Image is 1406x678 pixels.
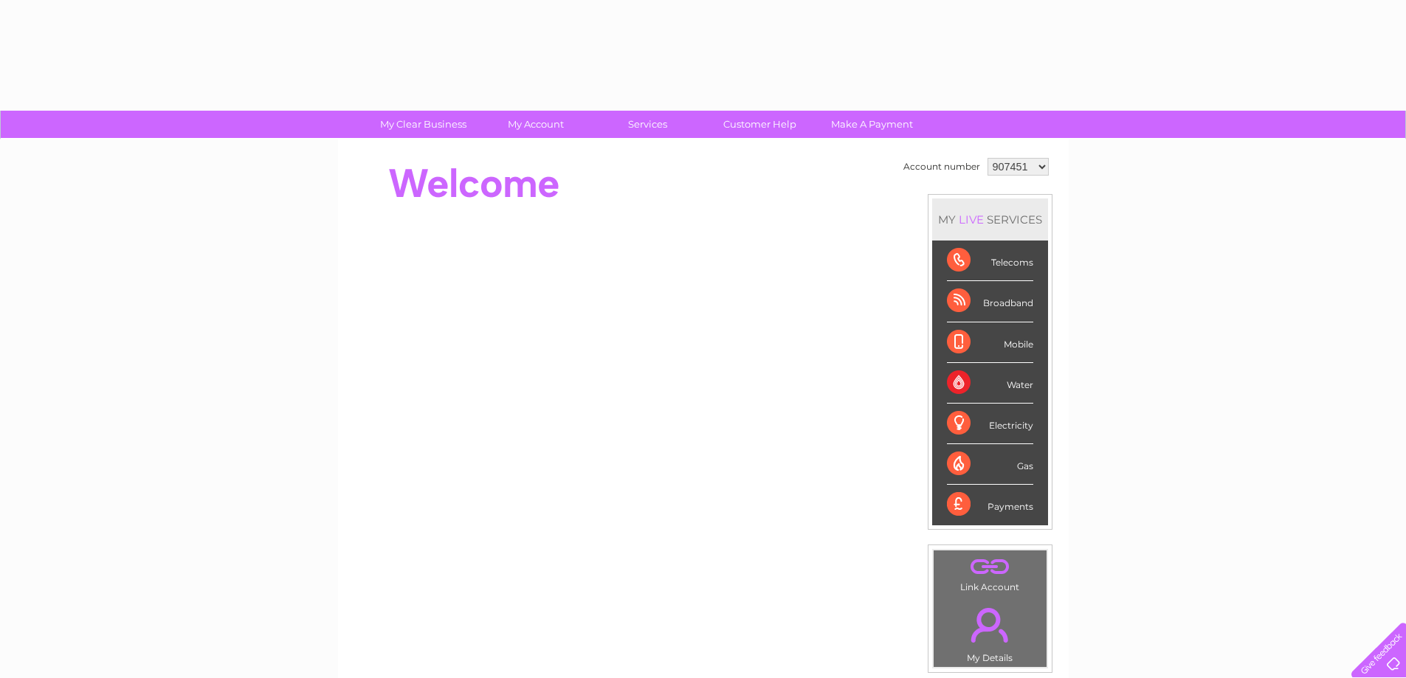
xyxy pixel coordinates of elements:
div: Water [947,363,1033,404]
td: Link Account [933,550,1047,596]
a: My Clear Business [362,111,484,138]
td: My Details [933,595,1047,668]
td: Account number [900,154,984,179]
a: Make A Payment [811,111,933,138]
div: Mobile [947,322,1033,363]
a: My Account [475,111,596,138]
a: . [937,599,1043,651]
div: Electricity [947,404,1033,444]
a: . [937,554,1043,580]
a: Customer Help [699,111,821,138]
div: Telecoms [947,241,1033,281]
div: Payments [947,485,1033,525]
div: LIVE [956,212,987,226]
div: Broadband [947,281,1033,322]
a: Services [587,111,709,138]
div: Gas [947,444,1033,485]
div: MY SERVICES [932,198,1048,241]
